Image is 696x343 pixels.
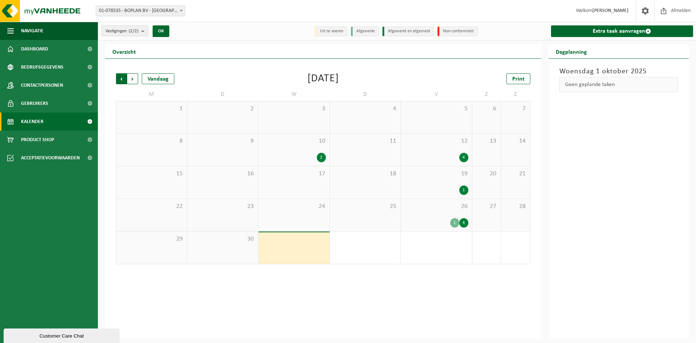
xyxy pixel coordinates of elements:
button: OK [153,25,169,37]
div: 1 [459,185,468,195]
span: 11 [333,137,397,145]
span: Print [512,76,525,82]
li: Non-conformiteit [438,26,478,36]
span: Vestigingen [105,26,138,37]
a: Extra taak aanvragen [551,25,693,37]
span: Product Shop [21,131,54,149]
span: 5 [405,105,468,113]
span: 14 [505,137,526,145]
strong: [PERSON_NAME] [592,8,629,13]
div: 4 [459,218,468,228]
span: 26 [405,203,468,211]
td: D [330,88,401,101]
span: 23 [191,203,255,211]
li: Uit te voeren [315,26,347,36]
h3: Woensdag 1 oktober 2025 [559,66,678,77]
li: Afgewerkt [351,26,379,36]
span: Kalender [21,113,43,131]
span: 17 [262,170,326,178]
span: 30 [191,235,255,243]
div: 2 [317,153,326,162]
span: 9 [191,137,255,145]
td: W [258,88,330,101]
count: (2/2) [129,29,138,33]
span: 8 [120,137,183,145]
td: D [187,88,259,101]
span: 29 [120,235,183,243]
span: 20 [476,170,497,178]
span: Gebruikers [21,94,48,113]
div: Geen geplande taken [559,77,678,92]
span: Dashboard [21,40,48,58]
a: Print [506,73,530,84]
td: M [116,88,187,101]
span: 18 [333,170,397,178]
span: 3 [262,105,326,113]
button: Vestigingen(2/2) [101,25,148,36]
span: 12 [405,137,468,145]
span: 01-078535 - BOPLAN BV - MOORSELE [96,5,185,16]
td: Z [501,88,530,101]
span: 19 [405,170,468,178]
div: Vandaag [142,73,174,84]
span: 24 [262,203,326,211]
li: Afgewerkt en afgemeld [382,26,434,36]
span: 21 [505,170,526,178]
span: 4 [333,105,397,113]
span: Navigatie [21,22,43,40]
iframe: chat widget [4,327,121,343]
span: 16 [191,170,255,178]
span: 2 [191,105,255,113]
span: 25 [333,203,397,211]
span: 28 [505,203,526,211]
div: 4 [459,153,468,162]
span: 7 [505,105,526,113]
td: V [401,88,472,101]
span: Volgende [127,73,138,84]
span: 13 [476,137,497,145]
span: Contactpersonen [21,76,63,94]
span: Vorige [116,73,127,84]
td: Z [472,88,501,101]
div: [DATE] [307,73,339,84]
span: Bedrijfsgegevens [21,58,63,76]
span: 1 [120,105,183,113]
span: 15 [120,170,183,178]
span: Acceptatievoorwaarden [21,149,80,167]
span: 22 [120,203,183,211]
span: 27 [476,203,497,211]
div: 1 [450,218,459,228]
h2: Dagplanning [548,44,594,58]
span: 6 [476,105,497,113]
h2: Overzicht [105,44,143,58]
span: 10 [262,137,326,145]
span: 01-078535 - BOPLAN BV - MOORSELE [96,6,185,16]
